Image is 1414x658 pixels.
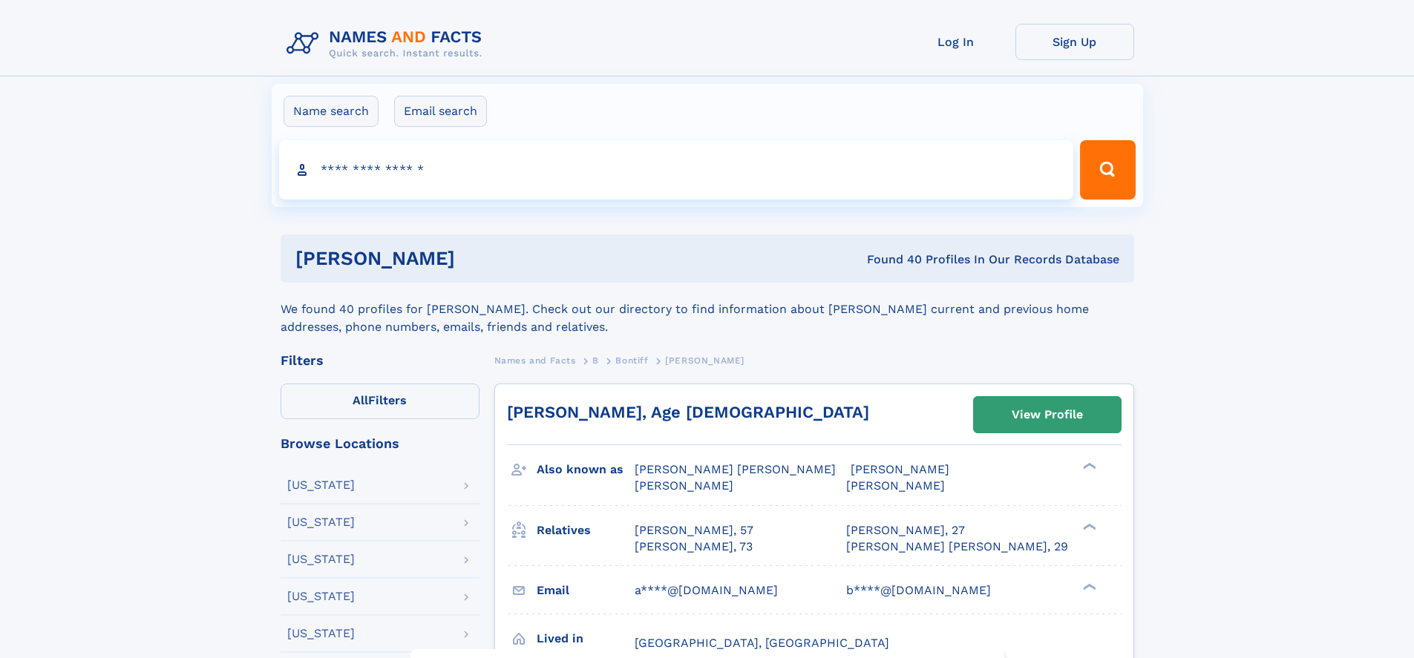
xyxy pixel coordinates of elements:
div: ❯ [1079,461,1097,471]
h1: [PERSON_NAME] [295,249,661,268]
div: [US_STATE] [287,516,355,528]
label: Email search [394,96,487,127]
div: View Profile [1012,398,1083,432]
h3: Lived in [537,626,635,651]
a: Log In [897,24,1015,60]
span: [PERSON_NAME] [851,462,949,476]
div: Found 40 Profiles In Our Records Database [661,251,1119,268]
div: [US_STATE] [287,553,355,565]
div: [US_STATE] [287,628,355,639]
span: [PERSON_NAME] [PERSON_NAME] [635,462,836,476]
a: Bontiff [615,351,648,369]
span: [PERSON_NAME] [846,478,945,493]
a: Sign Up [1015,24,1134,60]
a: [PERSON_NAME], 57 [635,522,753,539]
span: Bontiff [615,355,648,366]
div: ❯ [1079,522,1097,531]
a: View Profile [974,397,1121,432]
div: Browse Locations [281,437,479,450]
span: [PERSON_NAME] [665,355,744,366]
a: [PERSON_NAME] [PERSON_NAME], 29 [846,539,1068,555]
div: [US_STATE] [287,590,355,602]
h3: Also known as [537,457,635,482]
label: Filters [281,384,479,419]
div: Filters [281,354,479,367]
a: B [592,351,599,369]
div: ❯ [1079,582,1097,591]
img: Logo Names and Facts [281,24,494,64]
label: Name search [284,96,379,127]
span: [PERSON_NAME] [635,478,733,493]
span: All [353,393,368,407]
input: search input [279,140,1074,200]
a: [PERSON_NAME], 73 [635,539,753,555]
div: We found 40 profiles for [PERSON_NAME]. Check out our directory to find information about [PERSON... [281,283,1134,336]
a: [PERSON_NAME], 27 [846,522,965,539]
div: [US_STATE] [287,479,355,491]
a: [PERSON_NAME], Age [DEMOGRAPHIC_DATA] [507,403,869,421]
h3: Relatives [537,518,635,543]
span: [GEOGRAPHIC_DATA], [GEOGRAPHIC_DATA] [635,636,889,650]
span: B [592,355,599,366]
h3: Email [537,578,635,603]
button: Search Button [1080,140,1135,200]
a: Names and Facts [494,351,576,369]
